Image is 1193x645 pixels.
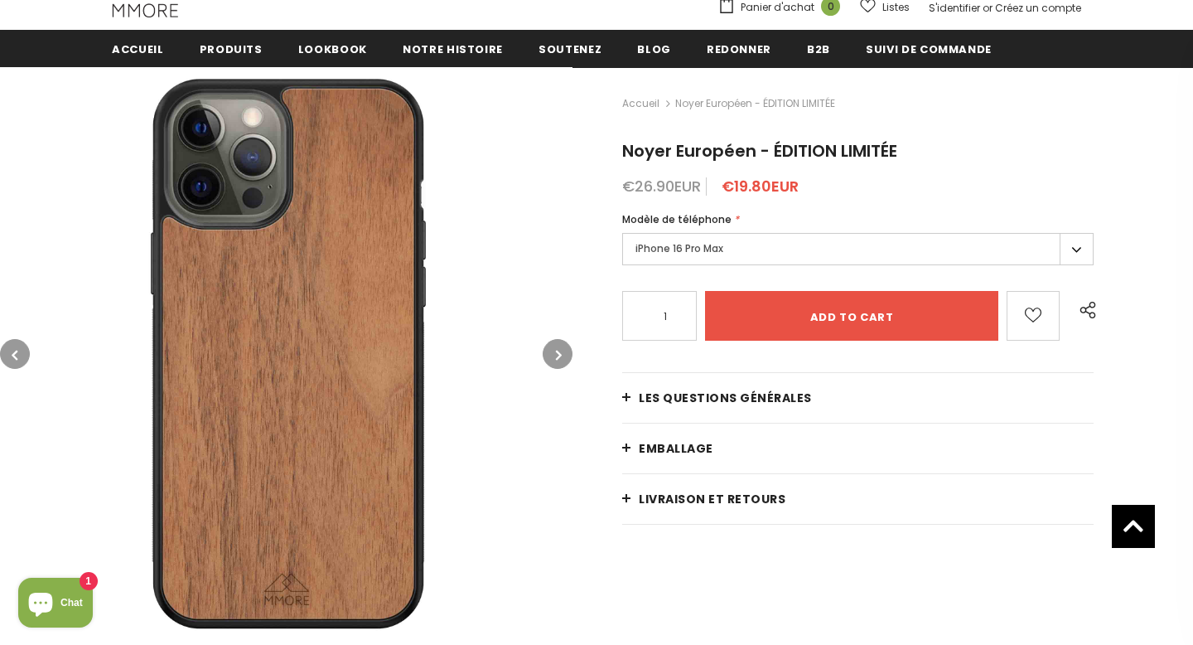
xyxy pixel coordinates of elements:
a: Accueil [112,30,164,67]
a: Lookbook [298,30,367,67]
span: Blog [637,41,671,57]
a: Suivi de commande [866,30,992,67]
span: Redonner [707,41,771,57]
a: soutenez [539,30,601,67]
a: S'identifier [929,1,980,15]
span: Livraison et retours [639,491,785,507]
span: Modèle de téléphone [622,212,732,226]
a: Produits [200,30,263,67]
span: Produits [200,41,263,57]
span: Suivi de commande [866,41,992,57]
span: Notre histoire [403,41,503,57]
a: Blog [637,30,671,67]
a: Livraison et retours [622,474,1094,524]
a: B2B [807,30,830,67]
span: Les questions générales [639,390,812,406]
span: B2B [807,41,830,57]
span: €19.80EUR [722,176,799,196]
span: soutenez [539,41,601,57]
span: Noyer Européen - ÉDITION LIMITÉE [675,94,835,114]
a: Accueil [622,94,659,114]
span: EMBALLAGE [639,440,713,457]
input: Add to cart [705,291,998,341]
span: or [983,1,993,15]
a: Notre histoire [403,30,503,67]
label: iPhone 16 Pro Max [622,233,1094,265]
span: Accueil [112,41,164,57]
span: Lookbook [298,41,367,57]
a: Créez un compte [995,1,1081,15]
a: Les questions générales [622,373,1094,423]
inbox-online-store-chat: Shopify online store chat [13,578,98,632]
a: Redonner [707,30,771,67]
span: Noyer Européen - ÉDITION LIMITÉE [622,139,897,162]
span: €26.90EUR [622,176,701,196]
a: EMBALLAGE [622,424,1094,473]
